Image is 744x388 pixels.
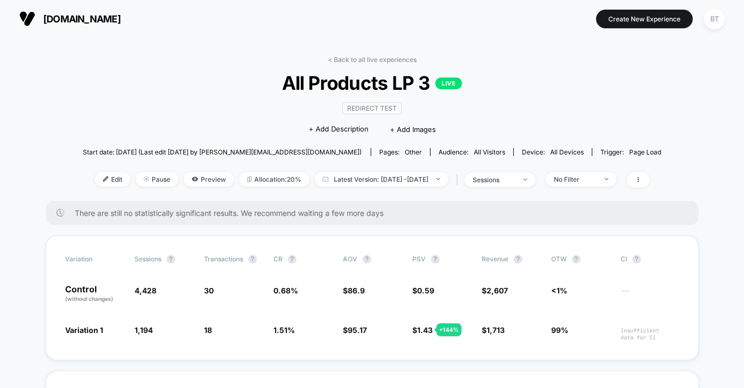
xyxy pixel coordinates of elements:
span: OTW [551,255,610,263]
button: BT [701,8,728,30]
span: Allocation: 20% [239,172,309,187]
span: 1,713 [487,325,505,335]
span: There are still no statistically significant results. We recommend waiting a few more days [75,208,677,218]
span: Start date: [DATE] (Last edit [DATE] by [PERSON_NAME][EMAIL_ADDRESS][DOMAIN_NAME]) [83,148,362,156]
span: CI [621,255,679,263]
span: | [453,172,465,188]
span: Device: [513,148,592,156]
button: ? [288,255,296,263]
span: Latest Version: [DATE] - [DATE] [315,172,448,187]
div: + 144 % [436,323,461,336]
span: + Add Images [390,125,436,134]
img: edit [103,176,108,182]
span: Sessions [135,255,161,263]
span: 0.68 % [273,286,298,295]
span: Revenue [482,255,508,263]
span: All Visitors [474,148,505,156]
span: $ [482,325,505,335]
button: ? [572,255,581,263]
p: Control [65,285,124,303]
span: AOV [343,255,357,263]
span: 86.9 [348,286,365,295]
span: Redirect Test [342,102,402,114]
span: Edit [95,172,130,187]
div: Audience: [438,148,505,156]
span: other [405,148,422,156]
span: PSV [412,255,426,263]
span: 1.43 [417,325,433,335]
button: ? [363,255,371,263]
span: 2,607 [487,286,508,295]
span: all devices [550,148,584,156]
span: $ [343,286,365,295]
span: Page Load [629,148,661,156]
img: end [436,178,440,180]
span: Variation 1 [65,325,103,335]
span: 1.51 % [273,325,295,335]
span: 99% [551,325,568,335]
button: Create New Experience [596,10,693,28]
span: [DOMAIN_NAME] [43,13,121,25]
img: end [523,179,527,181]
span: 1,194 [135,325,153,335]
button: ? [632,255,641,263]
span: All Products LP 3 [112,72,632,94]
span: 4,428 [135,286,156,295]
span: Variation [65,255,124,263]
span: Transactions [204,255,243,263]
span: + Add Description [309,124,369,135]
span: $ [412,325,433,335]
img: end [605,178,608,180]
img: calendar [323,176,328,182]
span: Preview [184,172,234,187]
img: rebalance [247,176,252,182]
span: 0.59 [417,286,434,295]
div: No Filter [554,175,597,183]
button: ? [431,255,440,263]
span: <1% [551,286,567,295]
button: ? [514,255,522,263]
div: Pages: [379,148,422,156]
span: (without changes) [65,296,113,302]
img: Visually logo [19,11,35,27]
span: 30 [204,286,214,295]
span: $ [482,286,508,295]
img: end [144,176,149,182]
span: $ [412,286,434,295]
a: < Back to all live experiences [328,56,417,64]
div: sessions [473,176,515,184]
span: Pause [136,172,178,187]
span: Insufficient data for CI [621,327,679,341]
span: --- [621,288,679,303]
button: ? [167,255,175,263]
div: BT [704,9,725,29]
span: $ [343,325,367,335]
p: LIVE [435,77,462,89]
span: 95.17 [348,325,367,335]
span: 18 [204,325,212,335]
span: CR [273,255,283,263]
button: ? [248,255,257,263]
div: Trigger: [600,148,661,156]
button: [DOMAIN_NAME] [16,10,124,27]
